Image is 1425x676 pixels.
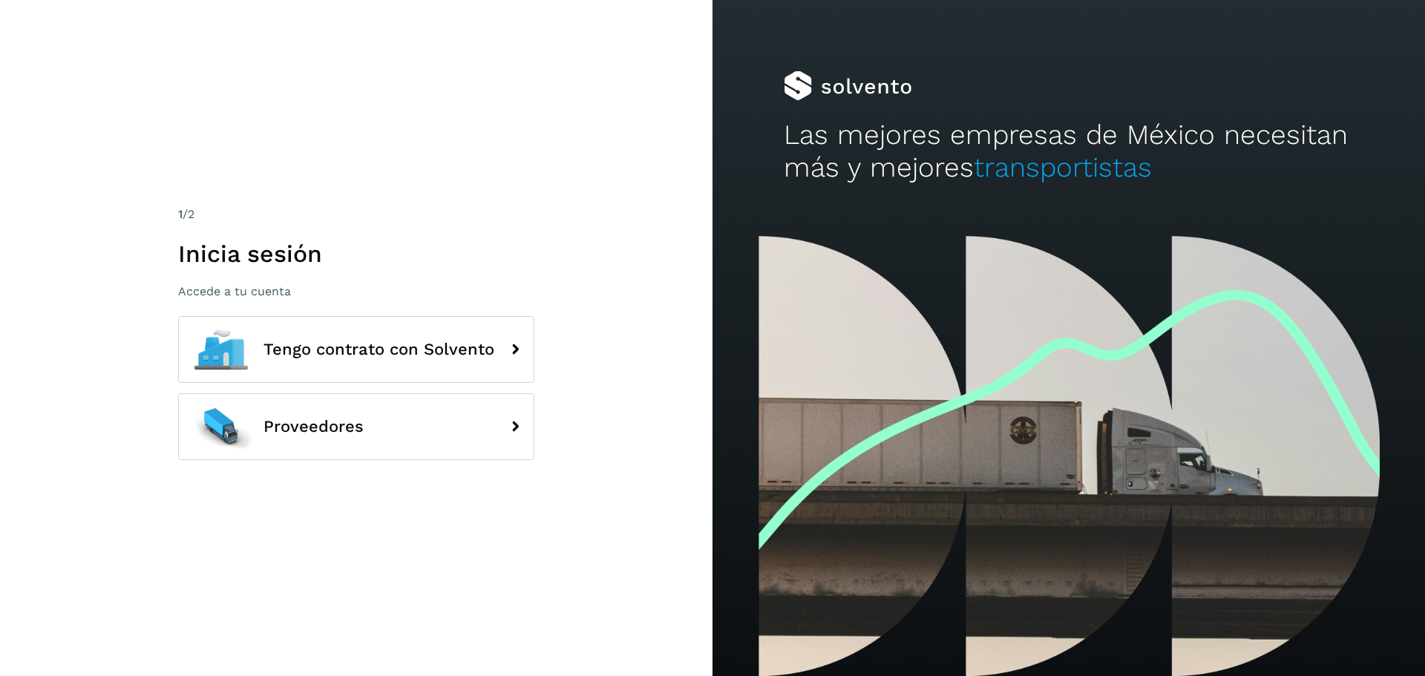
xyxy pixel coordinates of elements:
span: transportistas [974,151,1152,183]
button: Tengo contrato con Solvento [178,316,534,383]
span: Proveedores [263,418,364,436]
span: Tengo contrato con Solvento [263,341,494,358]
button: Proveedores [178,393,534,460]
span: 1 [178,207,183,221]
h2: Las mejores empresas de México necesitan más y mejores [784,119,1354,185]
p: Accede a tu cuenta [178,284,534,298]
div: /2 [178,206,534,223]
h1: Inicia sesión [178,240,534,268]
